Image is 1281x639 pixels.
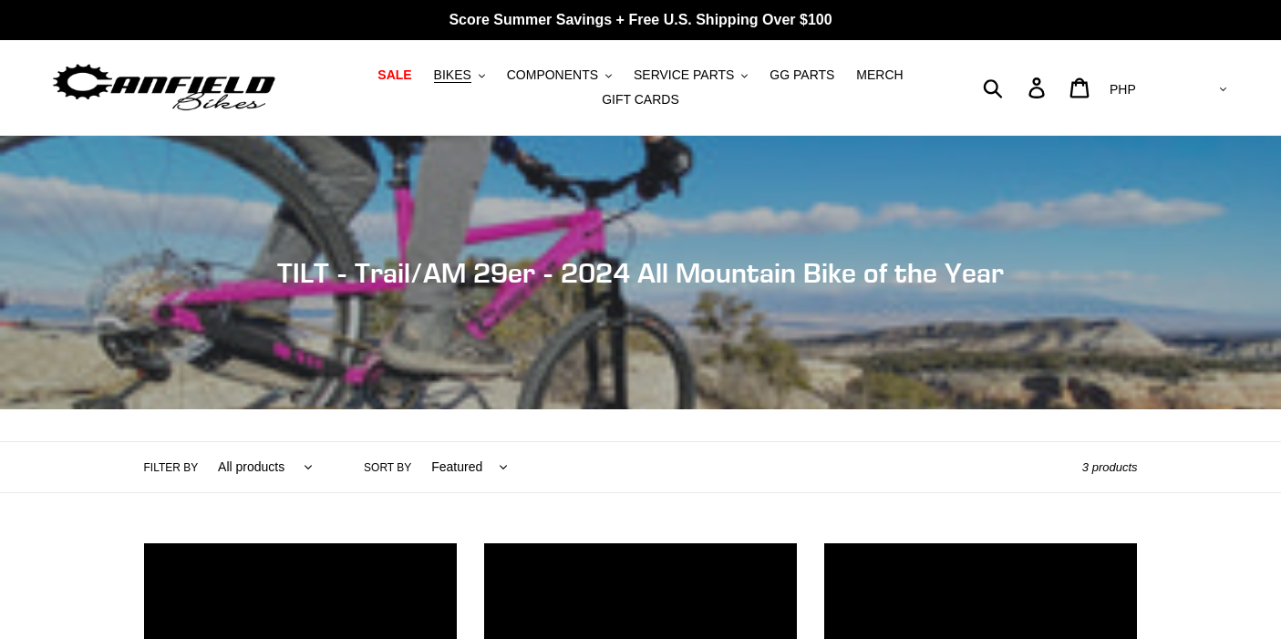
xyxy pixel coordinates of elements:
a: GIFT CARDS [593,88,688,112]
span: 3 products [1082,460,1138,474]
span: SERVICE PARTS [634,67,734,83]
a: SALE [368,63,420,88]
button: COMPONENTS [498,63,621,88]
span: COMPONENTS [507,67,598,83]
label: Sort by [364,459,411,476]
span: GIFT CARDS [602,92,679,108]
span: BIKES [434,67,471,83]
img: Canfield Bikes [50,59,278,117]
span: SALE [377,67,411,83]
input: Search [993,67,1039,108]
a: MERCH [847,63,912,88]
span: MERCH [856,67,903,83]
label: Filter by [144,459,199,476]
span: TILT - Trail/AM 29er - 2024 All Mountain Bike of the Year [277,256,1004,289]
button: SERVICE PARTS [625,63,757,88]
button: BIKES [425,63,494,88]
span: GG PARTS [770,67,834,83]
a: GG PARTS [760,63,843,88]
